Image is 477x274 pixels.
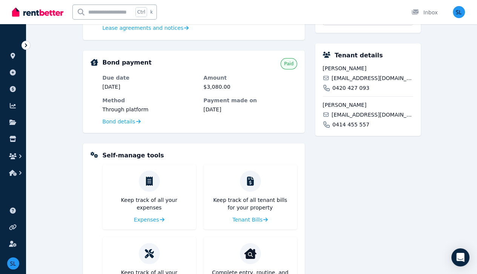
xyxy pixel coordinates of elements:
h5: Tenant details [335,51,383,60]
div: Inbox [411,9,438,16]
h5: Bond payment [103,58,152,67]
span: Bond details [103,118,135,125]
dd: $3,080.00 [204,83,297,91]
img: Steve Langton [7,257,19,269]
h5: Self-manage tools [103,151,164,160]
dd: [DATE] [103,83,196,91]
img: Condition reports [244,248,256,260]
span: Paid [284,61,293,67]
span: Tenant Bills [233,216,263,223]
span: Ctrl [135,7,147,17]
a: Lease agreements and notices [103,24,189,32]
span: [EMAIL_ADDRESS][DOMAIN_NAME] [331,111,413,119]
dt: Amount [204,74,297,82]
a: Tenant Bills [233,216,268,223]
a: Bond details [103,118,141,125]
dt: Method [103,97,196,104]
img: Steve Langton [453,6,465,18]
p: Keep track of all tenant bills for your property [210,196,291,211]
span: 0420 427 093 [333,84,370,92]
span: k [150,9,153,15]
div: Open Intercom Messenger [451,248,469,266]
span: 0414 455 557 [333,121,370,128]
span: [PERSON_NAME] [323,101,413,109]
dt: Payment made on [204,97,297,104]
dd: [DATE] [204,106,297,113]
span: Lease agreements and notices [103,24,184,32]
span: Expenses [134,216,159,223]
a: Expenses [134,216,164,223]
span: [PERSON_NAME] [323,65,413,72]
dd: Through platform [103,106,196,113]
img: Bond Details [90,59,98,66]
span: [EMAIL_ADDRESS][DOMAIN_NAME] [331,74,413,82]
p: Keep track of all your expenses [109,196,190,211]
dt: Due date [103,74,196,82]
img: RentBetter [12,6,63,18]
